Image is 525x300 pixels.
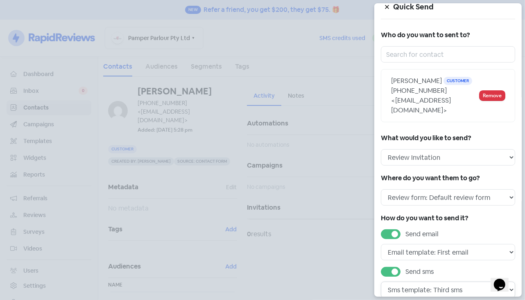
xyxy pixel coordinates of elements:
input: Search for contact [381,46,515,63]
div: [PHONE_NUMBER] [391,86,480,115]
h5: What would you like to send? [381,132,515,144]
span: [PERSON_NAME] [391,76,442,85]
label: Send sms [405,267,434,277]
span: <[EMAIL_ADDRESS][DOMAIN_NAME]> [391,96,451,114]
h5: Who do you want to sent to? [381,29,515,41]
iframe: chat widget [491,267,517,292]
label: Send email [405,229,439,239]
h5: Where do you want them to go? [381,172,515,184]
h5: How do you want to send it? [381,212,515,224]
h5: Quick Send [393,1,515,13]
button: Remove [480,91,505,101]
span: Customer [444,77,472,85]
